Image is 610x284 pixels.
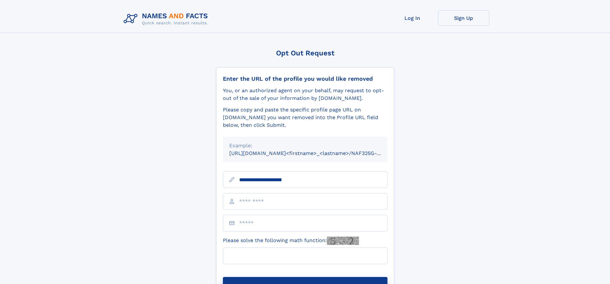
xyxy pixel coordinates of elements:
a: Sign Up [438,10,489,26]
div: Please copy and paste the specific profile page URL on [DOMAIN_NAME] you want removed into the Pr... [223,106,387,129]
a: Log In [387,10,438,26]
div: You, or an authorized agent on your behalf, may request to opt-out of the sale of your informatio... [223,87,387,102]
img: Logo Names and Facts [121,10,213,28]
div: Enter the URL of the profile you would like removed [223,75,387,82]
label: Please solve the following math function: [223,237,359,245]
small: [URL][DOMAIN_NAME]<firstname>_<lastname>/NAF325G-xxxxxxxx [229,150,400,156]
div: Example: [229,142,381,150]
div: Opt Out Request [216,49,394,57]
